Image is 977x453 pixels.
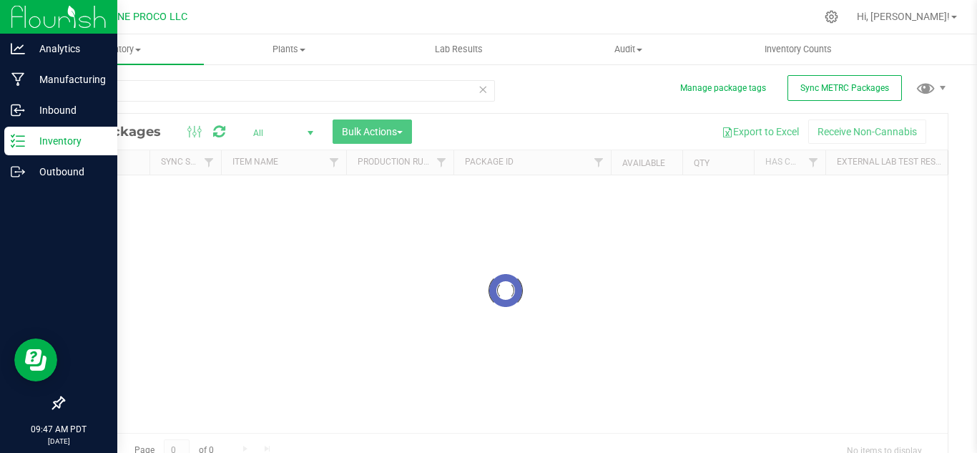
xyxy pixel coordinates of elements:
p: Outbound [25,163,111,180]
button: Sync METRC Packages [787,75,902,101]
inline-svg: Outbound [11,165,25,179]
a: Lab Results [373,34,543,64]
p: Analytics [25,40,111,57]
inline-svg: Analytics [11,42,25,56]
p: 09:47 AM PDT [6,423,111,436]
span: Hi, [PERSON_NAME]! [857,11,950,22]
inline-svg: Inventory [11,134,25,148]
span: Lab Results [416,43,502,56]
p: Inbound [25,102,111,119]
p: Manufacturing [25,71,111,88]
p: Inventory [25,132,111,150]
span: DUNE PROCO LLC [104,11,187,23]
button: Manage package tags [680,82,766,94]
inline-svg: Manufacturing [11,72,25,87]
iframe: Resource center [14,338,57,381]
input: Search Package ID, Item Name, SKU, Lot or Part Number... [63,80,495,102]
span: Plants [205,43,373,56]
a: Inventory [34,34,204,64]
span: Audit [544,43,712,56]
span: Sync METRC Packages [800,83,889,93]
p: [DATE] [6,436,111,447]
div: Manage settings [823,10,840,24]
a: Inventory Counts [713,34,883,64]
inline-svg: Inbound [11,103,25,117]
span: Clear [478,80,488,99]
a: Audit [544,34,713,64]
span: Inventory Counts [745,43,851,56]
a: Plants [204,34,373,64]
span: Inventory [34,43,204,56]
